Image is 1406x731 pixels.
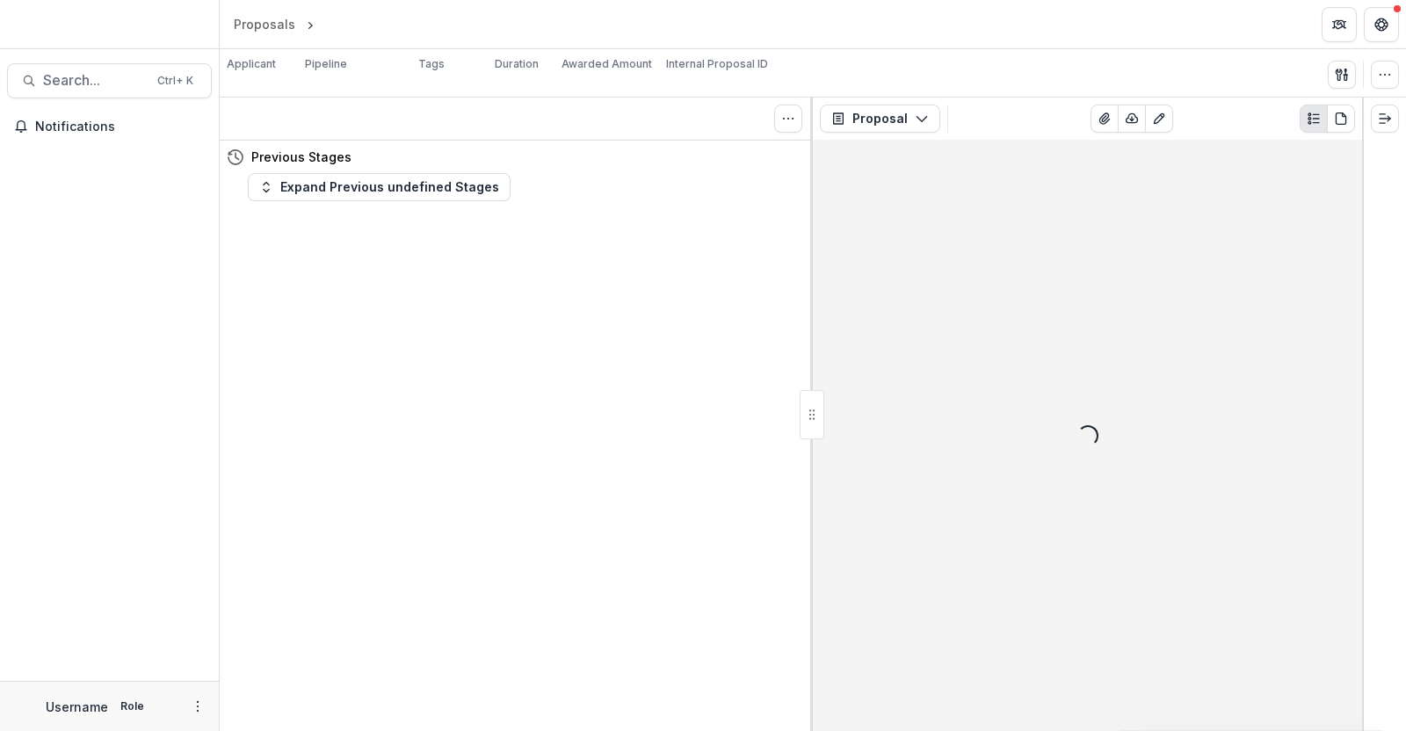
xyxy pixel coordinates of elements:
[418,56,445,72] p: Tags
[227,56,276,72] p: Applicant
[187,696,208,717] button: More
[7,63,212,98] button: Search...
[1371,105,1399,133] button: Expand right
[562,56,652,72] p: Awarded Amount
[35,119,205,134] span: Notifications
[227,11,393,37] nav: breadcrumb
[666,56,768,72] p: Internal Proposal ID
[495,56,539,72] p: Duration
[115,698,149,714] p: Role
[1327,105,1355,133] button: PDF view
[1300,105,1328,133] button: Plaintext view
[7,112,212,141] button: Notifications
[1145,105,1173,133] button: Edit as form
[1364,7,1399,42] button: Get Help
[43,72,147,89] span: Search...
[248,173,511,201] button: Expand Previous undefined Stages
[1091,105,1119,133] button: View Attached Files
[154,71,197,90] div: Ctrl + K
[820,105,940,133] button: Proposal
[46,698,108,716] p: Username
[774,105,802,133] button: Toggle View Cancelled Tasks
[251,148,351,166] h4: Previous Stages
[1322,7,1357,42] button: Partners
[305,56,347,72] p: Pipeline
[234,15,295,33] div: Proposals
[227,11,302,37] a: Proposals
